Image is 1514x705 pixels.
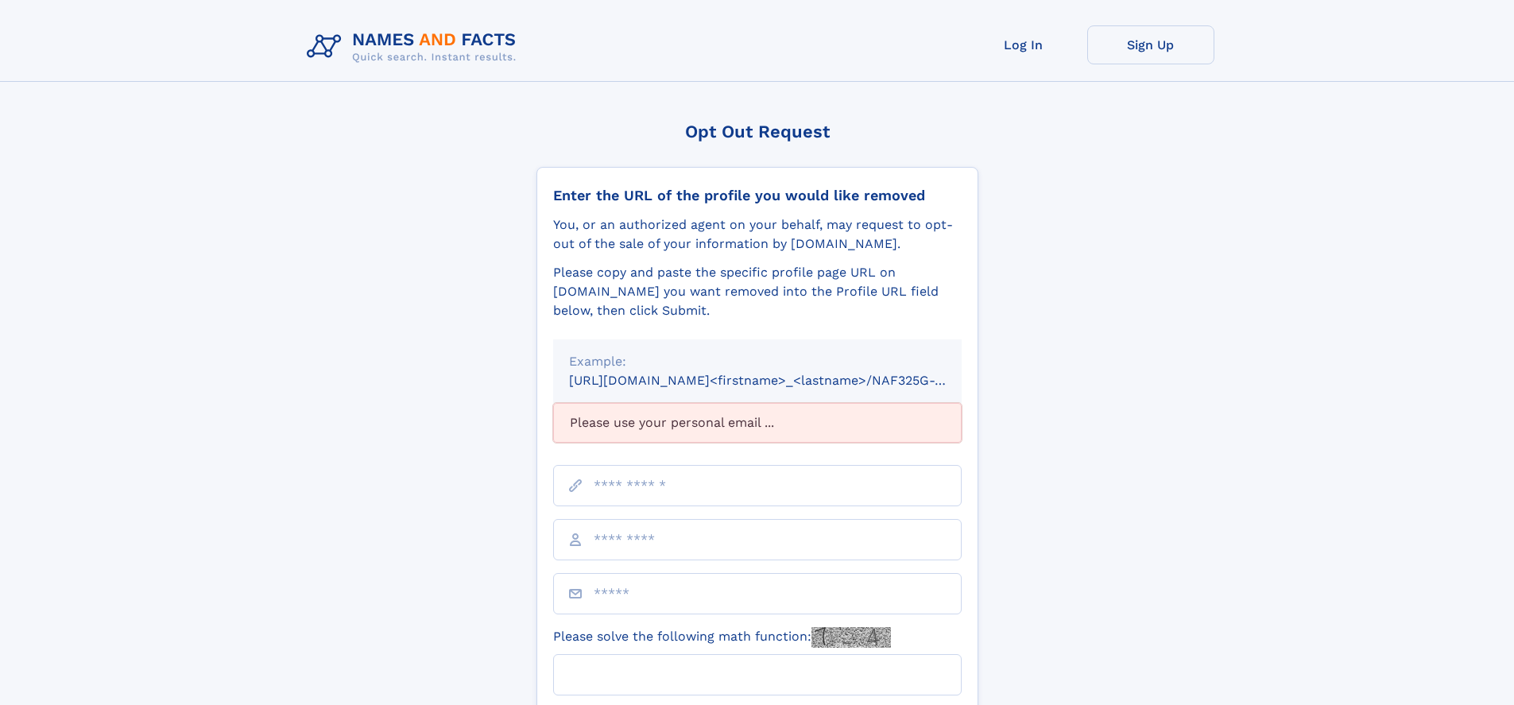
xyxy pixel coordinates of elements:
label: Please solve the following math function: [553,627,891,648]
small: [URL][DOMAIN_NAME]<firstname>_<lastname>/NAF325G-xxxxxxxx [569,373,992,388]
div: Please use your personal email ... [553,403,962,443]
div: You, or an authorized agent on your behalf, may request to opt-out of the sale of your informatio... [553,215,962,254]
div: Opt Out Request [536,122,978,141]
a: Log In [960,25,1087,64]
div: Enter the URL of the profile you would like removed [553,187,962,204]
a: Sign Up [1087,25,1214,64]
img: Logo Names and Facts [300,25,529,68]
div: Please copy and paste the specific profile page URL on [DOMAIN_NAME] you want removed into the Pr... [553,263,962,320]
div: Example: [569,352,946,371]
